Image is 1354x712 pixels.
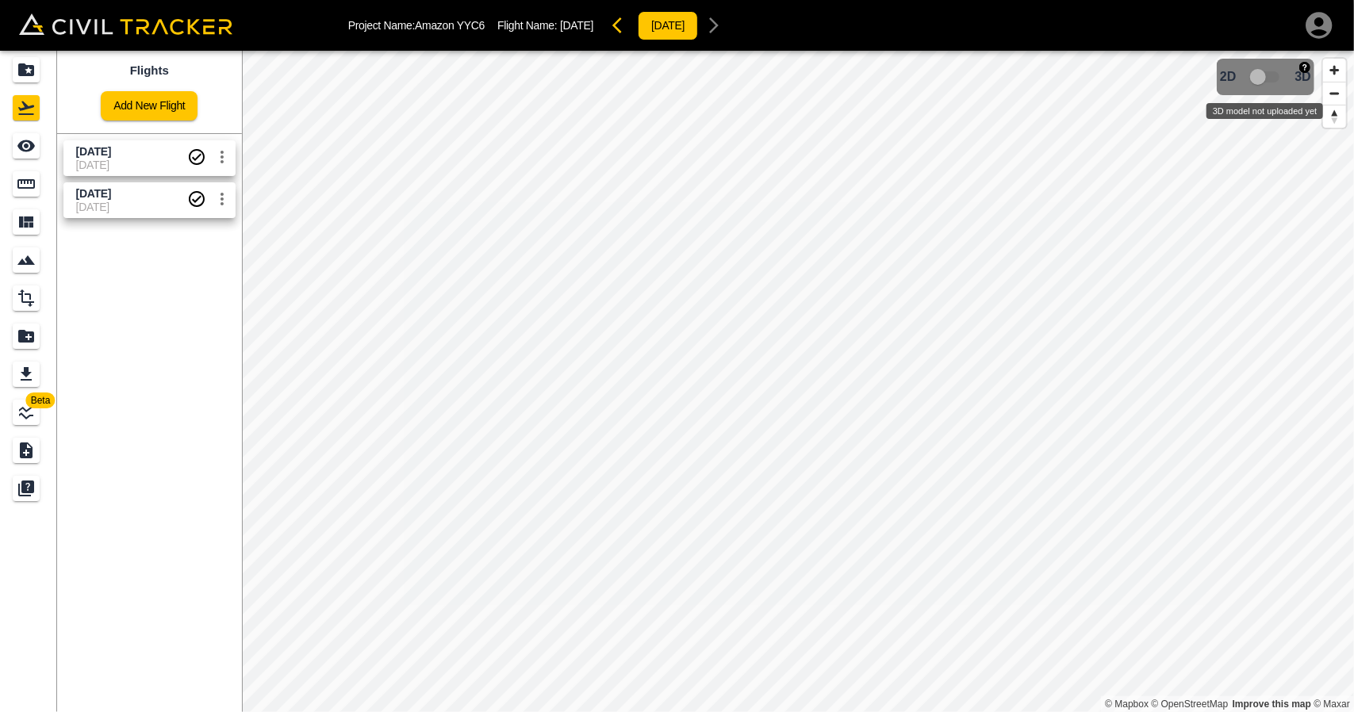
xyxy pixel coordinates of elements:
[1295,70,1311,84] span: 3D
[242,51,1354,712] canvas: Map
[1152,699,1229,710] a: OpenStreetMap
[638,11,698,40] button: [DATE]
[1206,103,1323,119] div: 3D model not uploaded yet
[1323,105,1346,128] button: Reset bearing to north
[497,19,593,32] p: Flight Name:
[1105,699,1149,710] a: Mapbox
[1220,70,1236,84] span: 2D
[19,13,232,36] img: Civil Tracker
[1314,699,1350,710] a: Maxar
[1323,82,1346,105] button: Zoom out
[1243,62,1289,92] span: 3D model not uploaded yet
[348,19,485,32] p: Project Name: Amazon YYC6
[560,19,593,32] span: [DATE]
[1233,699,1311,710] a: Map feedback
[1323,59,1346,82] button: Zoom in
